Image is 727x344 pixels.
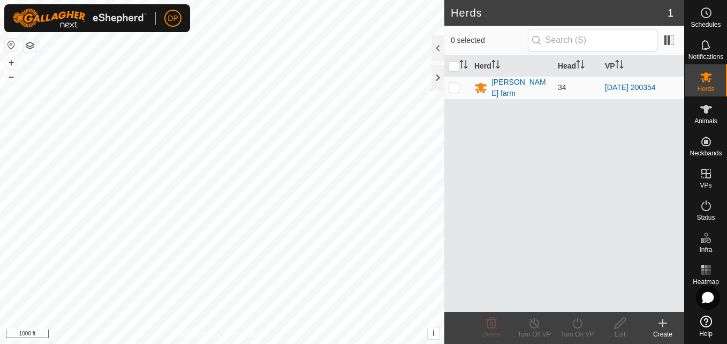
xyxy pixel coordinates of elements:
th: VP [601,56,684,77]
button: Map Layers [24,39,36,52]
span: 34 [558,83,566,92]
p-sorticon: Activate to sort [576,62,585,70]
span: Schedules [691,21,721,28]
div: Edit [599,330,641,339]
span: Infra [699,246,712,253]
div: [PERSON_NAME] farm [491,77,549,99]
p-sorticon: Activate to sort [459,62,468,70]
th: Head [554,56,601,77]
button: i [428,327,440,339]
span: Help [699,331,713,337]
span: Heatmap [693,279,719,285]
div: Turn Off VP [513,330,556,339]
a: Contact Us [233,330,264,340]
span: Delete [482,331,501,338]
span: VPs [700,182,711,189]
span: 0 selected [451,35,528,46]
img: Gallagher Logo [13,9,147,28]
span: Animals [694,118,717,124]
div: Turn On VP [556,330,599,339]
span: Status [696,214,715,221]
button: + [5,56,18,69]
button: Reset Map [5,39,18,51]
span: 1 [668,5,673,21]
div: Create [641,330,684,339]
button: – [5,70,18,83]
p-sorticon: Activate to sort [615,62,624,70]
span: Herds [697,86,714,92]
a: Privacy Policy [180,330,220,340]
span: Neckbands [690,150,722,156]
input: Search (S) [528,29,657,51]
a: [DATE] 200354 [605,83,656,92]
a: Help [685,311,727,341]
th: Herd [470,56,554,77]
span: DP [168,13,178,24]
p-sorticon: Activate to sort [491,62,500,70]
span: Notifications [688,54,723,60]
h2: Herds [451,6,668,19]
span: i [433,328,435,338]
